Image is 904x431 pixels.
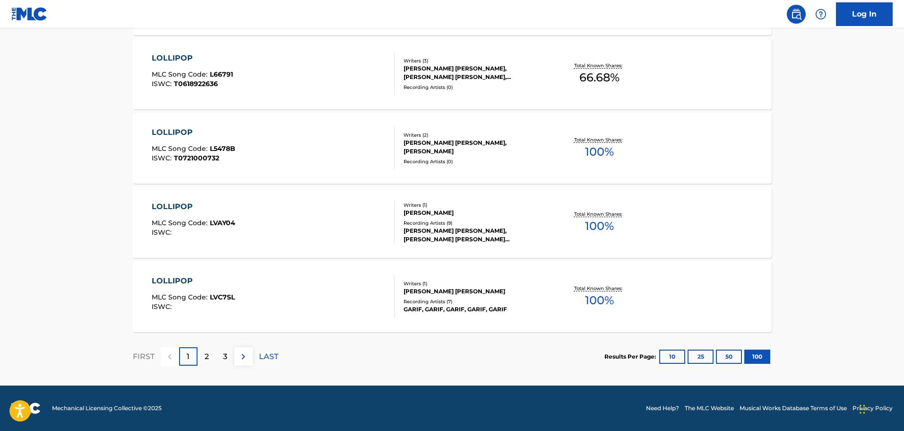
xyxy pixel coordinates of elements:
[659,350,685,364] button: 10
[857,386,904,431] div: Widget de chat
[579,69,620,86] span: 66.68 %
[152,201,235,212] div: LOLLIPOP
[152,144,210,153] span: MLC Song Code :
[404,280,546,287] div: Writers ( 1 )
[860,395,865,423] div: Arrastar
[11,7,48,21] img: MLC Logo
[404,57,546,64] div: Writers ( 3 )
[852,404,893,413] a: Privacy Policy
[585,218,614,235] span: 100 %
[404,287,546,296] div: [PERSON_NAME] [PERSON_NAME]
[836,2,893,26] a: Log In
[152,228,174,237] span: ISWC :
[857,386,904,431] iframe: Chat Widget
[210,144,235,153] span: L5478B
[205,351,209,362] p: 2
[223,351,227,362] p: 3
[152,219,210,227] span: MLC Song Code :
[152,293,210,301] span: MLC Song Code :
[133,113,772,184] a: LOLLIPOPMLC Song Code:L5478BISWC:T0721000732Writers (2)[PERSON_NAME] [PERSON_NAME], [PERSON_NAME]...
[585,292,614,309] span: 100 %
[688,350,714,364] button: 25
[152,275,235,287] div: LOLLIPOP
[52,404,162,413] span: Mechanical Licensing Collective © 2025
[685,404,734,413] a: The MLC Website
[585,143,614,160] span: 100 %
[259,351,278,362] p: LAST
[744,350,770,364] button: 100
[210,293,235,301] span: LVC7SL
[152,53,233,64] div: LOLLIPOP
[404,158,546,165] div: Recording Artists ( 0 )
[404,132,546,139] div: Writers ( 2 )
[811,5,830,24] div: Help
[574,211,625,218] p: Total Known Shares:
[238,351,249,362] img: right
[404,84,546,91] div: Recording Artists ( 0 )
[604,352,658,361] p: Results Per Page:
[815,9,827,20] img: help
[404,64,546,81] div: [PERSON_NAME] [PERSON_NAME], [PERSON_NAME] [PERSON_NAME], [PERSON_NAME]
[791,9,802,20] img: search
[404,227,546,244] div: [PERSON_NAME] [PERSON_NAME], [PERSON_NAME] [PERSON_NAME] [PERSON_NAME], [PERSON_NAME] [PERSON_NAM...
[404,298,546,305] div: Recording Artists ( 7 )
[646,404,679,413] a: Need Help?
[133,187,772,258] a: LOLLIPOPMLC Song Code:LVAY04ISWC:Writers (1)[PERSON_NAME]Recording Artists (9)[PERSON_NAME] [PERS...
[133,351,155,362] p: FIRST
[152,70,210,79] span: MLC Song Code :
[152,79,174,88] span: ISWC :
[133,261,772,332] a: LOLLIPOPMLC Song Code:LVC7SLISWC:Writers (1)[PERSON_NAME] [PERSON_NAME]Recording Artists (7)GARIF...
[404,202,546,209] div: Writers ( 1 )
[174,79,218,88] span: T0618922636
[152,302,174,311] span: ISWC :
[574,62,625,69] p: Total Known Shares:
[574,136,625,143] p: Total Known Shares:
[152,127,235,138] div: LOLLIPOP
[133,38,772,109] a: LOLLIPOPMLC Song Code:L66791ISWC:T0618922636Writers (3)[PERSON_NAME] [PERSON_NAME], [PERSON_NAME]...
[187,351,189,362] p: 1
[787,5,806,24] a: Public Search
[404,139,546,156] div: [PERSON_NAME] [PERSON_NAME], [PERSON_NAME]
[152,154,174,162] span: ISWC :
[404,209,546,217] div: [PERSON_NAME]
[174,154,219,162] span: T0721000732
[740,404,847,413] a: Musical Works Database Terms of Use
[404,220,546,227] div: Recording Artists ( 9 )
[210,70,233,79] span: L66791
[716,350,742,364] button: 50
[574,285,625,292] p: Total Known Shares:
[11,403,41,414] img: logo
[210,219,235,227] span: LVAY04
[404,305,546,314] div: GARIF, GARIF, GARIF, GARIF, GARIF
